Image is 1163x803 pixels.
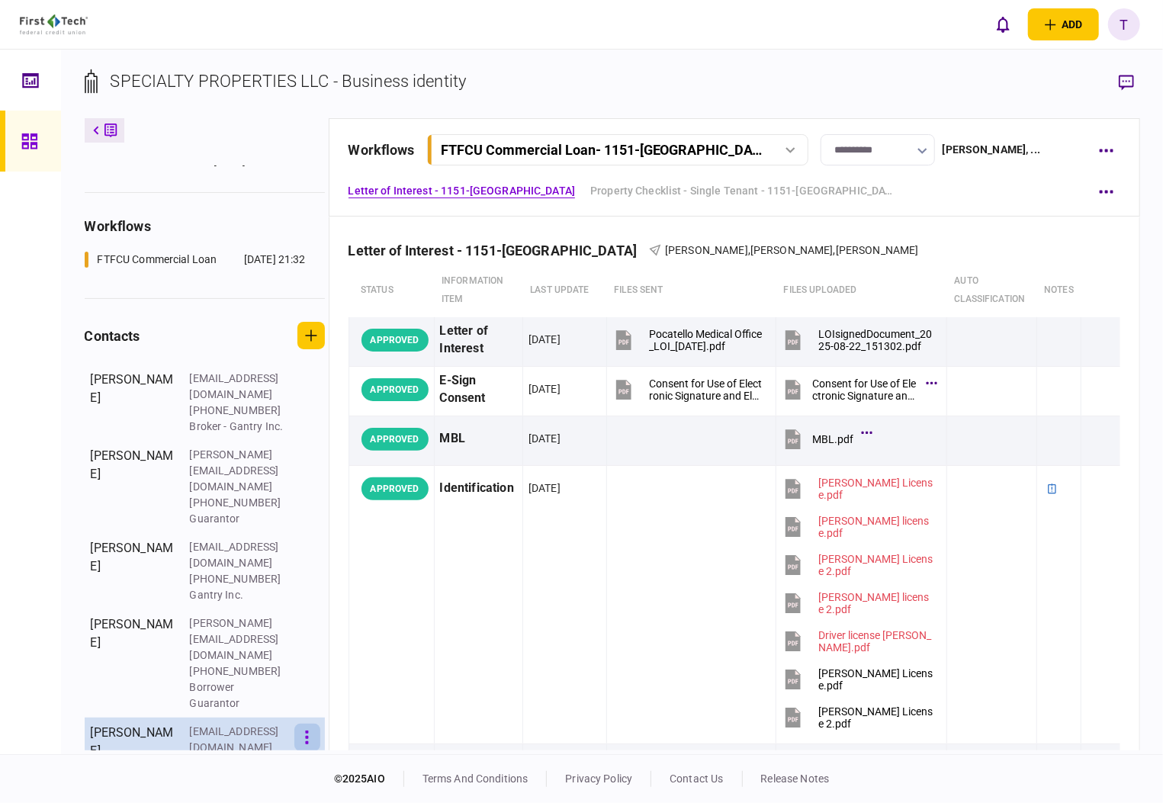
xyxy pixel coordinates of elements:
div: contacts [85,326,140,346]
th: Information item [434,264,522,317]
img: client company logo [20,14,88,34]
a: release notes [761,772,830,785]
div: [EMAIL_ADDRESS][DOMAIN_NAME] [190,539,289,571]
div: Identification [440,471,517,506]
button: Driver license Scot.pdf [782,624,933,658]
div: [PERSON_NAME] [91,447,175,527]
div: APPROVED [361,428,429,451]
div: E-Sign Consent [440,372,517,407]
div: APPROVED [361,477,429,500]
div: FTFCU Commercial Loan - 1151-[GEOGRAPHIC_DATA] [441,142,766,158]
button: Pocatello Medical Office_LOI_08.21.25.pdf [612,323,763,357]
div: [PERSON_NAME] [91,615,175,711]
div: [DATE] [528,381,561,397]
button: Jim License.pdf [782,471,933,506]
div: APPROVED [361,378,429,401]
button: Jim License 2.pdf [782,548,933,582]
th: last update [522,264,606,317]
div: Pocatello Medical Office_LOI_08.21.25.pdf [649,328,763,352]
a: terms and conditions [422,772,528,785]
div: MBL [440,422,517,456]
div: Jim License 2.pdf [818,705,933,730]
button: Jim License 2.pdf [782,700,933,734]
div: [EMAIL_ADDRESS][DOMAIN_NAME] [190,371,289,403]
button: Charles license 2.pdf [782,586,933,620]
div: [PERSON_NAME] [91,371,175,435]
th: status [349,264,434,317]
div: [PERSON_NAME] , ... [943,142,1040,158]
span: , [834,244,836,256]
span: [PERSON_NAME] [750,244,834,256]
th: notes [1036,264,1081,317]
div: [PHONE_NUMBER] [190,403,289,419]
div: Borrower [190,679,289,695]
div: workflows [349,140,415,160]
div: [DATE] [528,480,561,496]
div: LOIsignedDocument_2025-08-22_151302.pdf [818,328,933,352]
div: [PERSON_NAME] [91,539,175,603]
button: Charles license.pdf [782,509,933,544]
a: privacy policy [565,772,632,785]
div: [DATE] [528,332,561,347]
div: Letter of Interest [440,323,517,358]
button: open notifications list [987,8,1019,40]
div: SPECIALTY PROPERTIES LLC - Business identity [111,69,467,94]
div: Charles license.pdf [818,515,933,539]
button: ATPC.pdf [782,750,872,784]
button: Consent for Use of Electronic Signature and Electronic Disclosures Agreement Editable.pdf [612,372,763,406]
div: ATPC [440,750,517,784]
div: Guarantor [190,695,289,711]
button: T [1108,8,1140,40]
div: [DATE] [528,431,561,446]
div: MBL.pdf [812,433,853,445]
span: [PERSON_NAME] [665,244,748,256]
button: open adding identity options [1028,8,1099,40]
div: [PHONE_NUMBER] [190,571,289,587]
a: Letter of Interest - 1151-[GEOGRAPHIC_DATA] [349,183,576,199]
div: Broker - Gantry Inc. [190,419,289,435]
div: [DATE] 21:32 [244,252,306,268]
div: Consent for Use of Electronic Signature and Electronic Disclosures Agreement Editable.pdf [649,377,763,402]
div: Jim License 2.pdf [818,553,933,577]
button: Jim License.pdf [782,662,933,696]
div: [PHONE_NUMBER] [190,495,289,511]
span: , [748,244,750,256]
div: [PERSON_NAME][EMAIL_ADDRESS][DOMAIN_NAME] [190,447,289,495]
div: APPROVED [361,329,429,352]
span: [PERSON_NAME] [836,244,919,256]
div: Jim License.pdf [818,477,933,501]
div: Jim License.pdf [818,667,933,692]
button: FTFCU Commercial Loan- 1151-[GEOGRAPHIC_DATA] [427,134,808,165]
div: Guarantor [190,511,289,527]
a: FTFCU Commercial Loan[DATE] 21:32 [85,252,306,268]
th: Files uploaded [776,264,947,317]
button: LOIsignedDocument_2025-08-22_151302.pdf [782,323,933,357]
div: [EMAIL_ADDRESS][DOMAIN_NAME] [190,724,289,756]
div: Charles license 2.pdf [818,591,933,615]
div: Gantry Inc. [190,587,289,603]
a: Property Checklist - Single Tenant - 1151-[GEOGRAPHIC_DATA], [GEOGRAPHIC_DATA], [GEOGRAPHIC_DATA] [590,183,895,199]
a: contact us [670,772,723,785]
div: Letter of Interest - 1151-[GEOGRAPHIC_DATA] [349,243,650,259]
div: © 2025 AIO [334,771,404,787]
div: FTFCU Commercial Loan [98,252,217,268]
th: auto classification [947,264,1037,317]
button: Consent for Use of Electronic Signature and Electronic Disclosures Agreement Editable.pdf [782,372,933,406]
div: Consent for Use of Electronic Signature and Electronic Disclosures Agreement Editable.pdf [812,377,918,402]
div: [PHONE_NUMBER] [190,663,289,679]
th: files sent [606,264,776,317]
div: workflows [85,216,325,236]
div: Driver license Scot.pdf [818,629,933,654]
div: [PERSON_NAME][EMAIL_ADDRESS][DOMAIN_NAME] [190,615,289,663]
button: MBL.pdf [782,422,869,456]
